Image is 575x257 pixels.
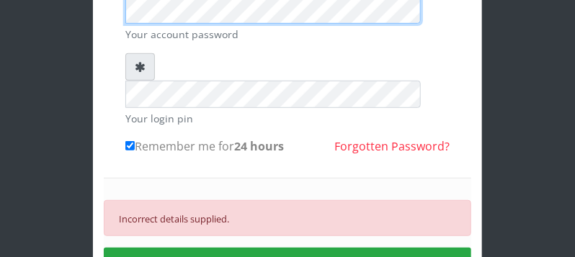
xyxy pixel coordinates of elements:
[125,141,135,150] input: Remember me for24 hours
[125,111,450,126] small: Your login pin
[334,138,450,154] a: Forgotten Password?
[119,212,229,225] small: Incorrect details supplied.
[125,27,450,42] small: Your account password
[234,138,284,154] b: 24 hours
[125,137,284,155] label: Remember me for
